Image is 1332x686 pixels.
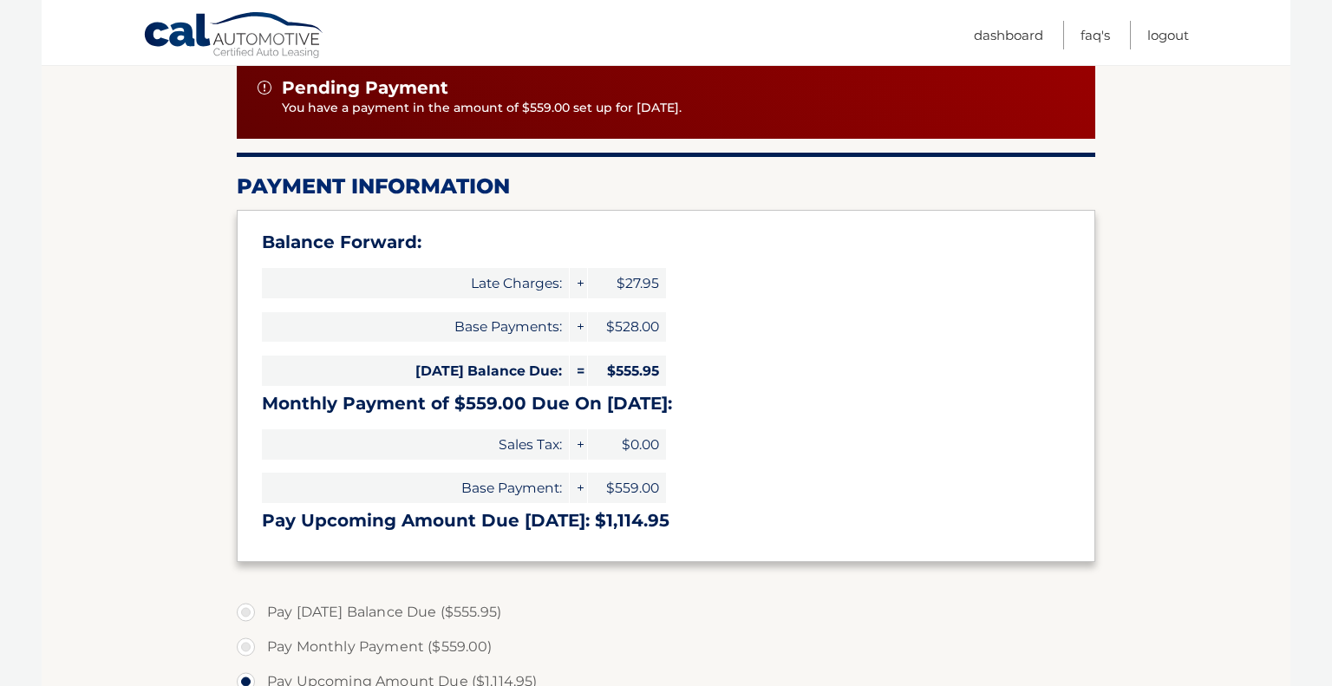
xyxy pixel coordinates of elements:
[570,312,587,343] span: +
[262,268,569,298] span: Late Charges:
[262,429,569,460] span: Sales Tax:
[588,356,666,386] span: $555.95
[1147,21,1189,49] a: Logout
[570,429,587,460] span: +
[262,473,569,503] span: Base Payment:
[974,21,1043,49] a: Dashboard
[588,268,666,298] span: $27.95
[237,595,1095,630] label: Pay [DATE] Balance Due ($555.95)
[262,312,569,343] span: Base Payments:
[282,77,448,99] span: Pending Payment
[258,81,271,95] img: alert-white.svg
[570,268,587,298] span: +
[588,429,666,460] span: $0.00
[570,356,587,386] span: =
[143,11,325,62] a: Cal Automotive
[262,393,1070,415] h3: Monthly Payment of $559.00 Due On [DATE]:
[1081,21,1110,49] a: FAQ's
[262,232,1070,253] h3: Balance Forward:
[237,630,1095,664] label: Pay Monthly Payment ($559.00)
[570,473,587,503] span: +
[237,173,1095,199] h2: Payment Information
[282,99,1074,118] p: You have a payment in the amount of $559.00 set up for [DATE].
[262,356,569,386] span: [DATE] Balance Due:
[262,510,1070,532] h3: Pay Upcoming Amount Due [DATE]: $1,114.95
[588,473,666,503] span: $559.00
[588,312,666,343] span: $528.00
